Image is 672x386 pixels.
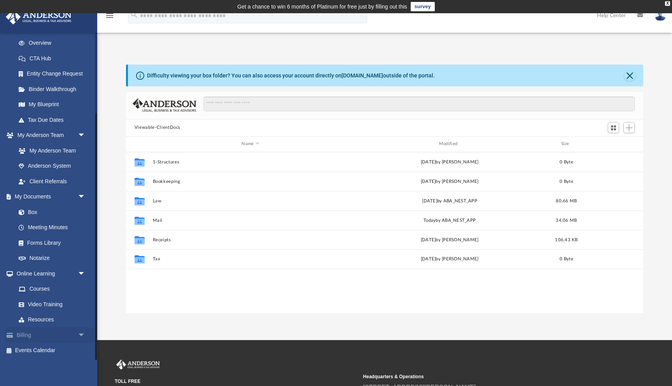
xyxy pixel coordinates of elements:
span: 34.06 MB [556,218,577,222]
span: 80.66 MB [556,198,577,203]
div: [DATE] by [PERSON_NAME] [352,256,547,263]
span: arrow_drop_down [78,327,93,343]
div: id [129,140,149,147]
div: [DATE] by [PERSON_NAME] [352,158,547,165]
button: Tax [152,256,348,261]
a: Billingarrow_drop_down [5,327,97,343]
a: Video Training [11,297,89,312]
span: 0 Byte [560,257,573,261]
a: Tax Due Dates [11,112,97,128]
a: Client Referrals [11,174,93,189]
a: CTA Hub [11,51,97,66]
div: Modified [352,140,548,147]
i: search [130,11,138,19]
a: Events Calendar [5,343,97,358]
img: Anderson Advisors Platinum Portal [3,9,74,25]
span: 0 Byte [560,179,573,183]
small: Headquarters & Operations [363,373,606,380]
a: Anderson System [11,158,93,174]
button: 1-Structures [152,160,348,165]
button: Receipts [152,237,348,242]
button: Law [152,198,348,204]
a: Forms Library [11,235,89,251]
button: Mail [152,218,348,223]
a: Resources [11,312,93,328]
small: TOLL FREE [115,378,358,385]
input: Search files and folders [203,96,635,111]
div: Difficulty viewing your box folder? You can also access your account directly on outside of the p... [147,72,435,80]
button: Close [624,70,635,81]
i: menu [105,11,114,20]
a: Overview [11,35,97,51]
div: Name [152,140,348,147]
a: Meeting Minutes [11,220,93,235]
a: Box [11,204,89,220]
a: My Documentsarrow_drop_down [5,189,93,205]
button: Add [623,122,635,133]
a: My Anderson Teamarrow_drop_down [5,128,93,143]
div: grid [126,152,643,314]
div: [DATE] by [PERSON_NAME] [352,178,547,185]
div: id [585,140,640,147]
a: Online Learningarrow_drop_down [5,266,93,281]
button: Bookkeeping [152,179,348,184]
a: Entity Change Request [11,66,97,82]
a: survey [411,2,435,11]
button: Switch to Grid View [608,122,619,133]
a: [DOMAIN_NAME] [341,72,383,79]
a: Notarize [11,251,93,266]
a: My Anderson Team [11,143,89,158]
div: [DATE] by ABA_NEST_APP [352,197,547,204]
a: menu [105,15,114,20]
a: Binder Walkthrough [11,81,97,97]
div: Size [551,140,582,147]
div: [DATE] by [PERSON_NAME] [352,236,547,243]
a: Courses [11,281,93,297]
a: My Blueprint [11,97,93,112]
img: Anderson Advisors Platinum Portal [115,360,161,370]
span: today [423,218,436,222]
button: Viewable-ClientDocs [135,124,180,131]
span: arrow_drop_down [78,266,93,282]
div: Get a chance to win 6 months of Platinum for free just by filling out this [237,2,407,11]
span: arrow_drop_down [78,128,93,144]
span: 106.43 KB [555,237,577,242]
div: by ABA_NEST_APP [352,217,547,224]
span: 0 Byte [560,160,573,164]
span: arrow_drop_down [78,189,93,205]
div: close [665,1,670,6]
img: User Pic [654,10,666,21]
